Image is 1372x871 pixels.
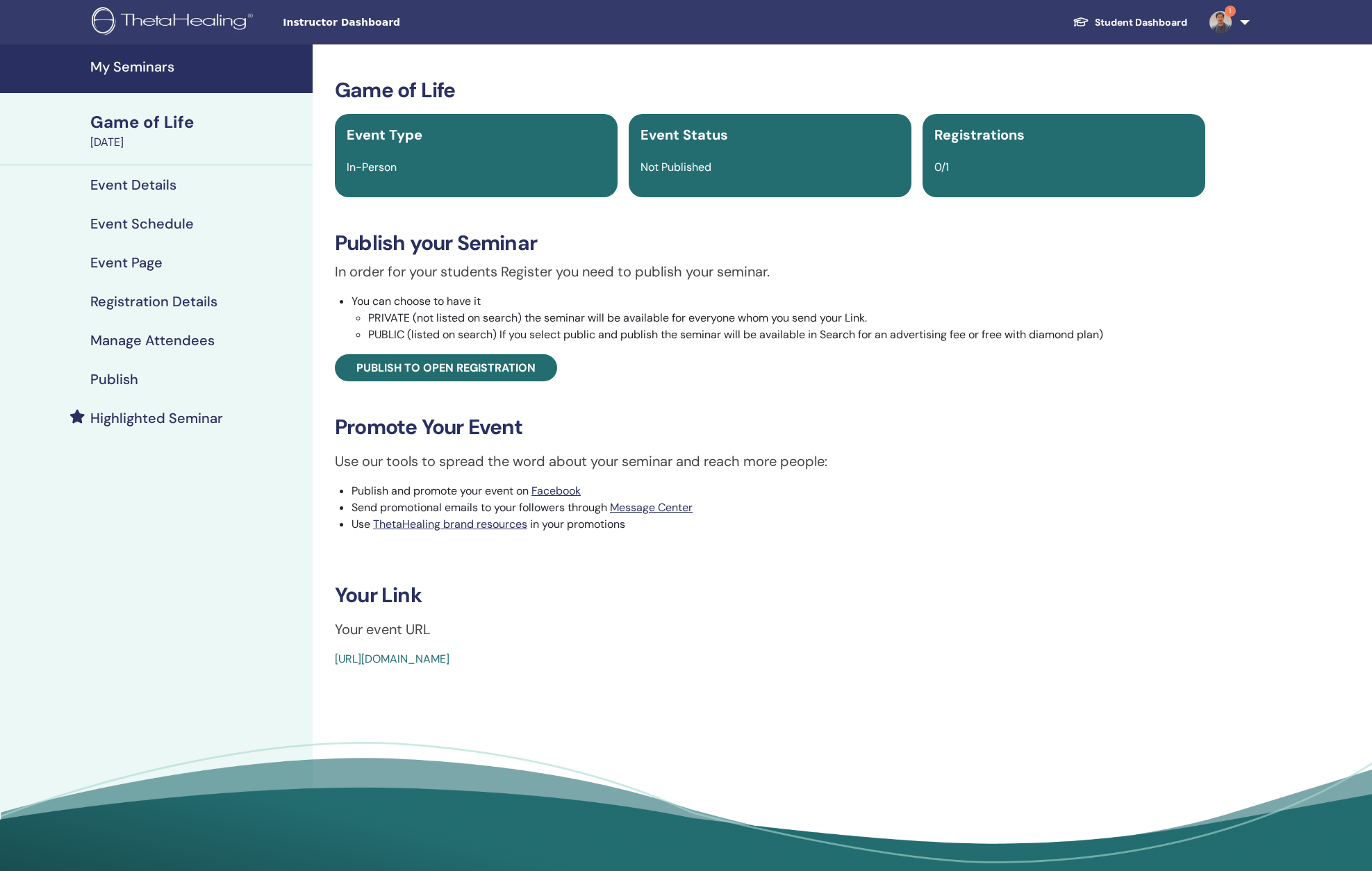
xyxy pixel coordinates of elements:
a: Facebook [531,483,581,498]
img: default.jpg [1209,11,1232,33]
span: Not Published [640,160,711,174]
h4: Event Page [90,254,163,271]
h4: My Seminars [90,58,304,75]
h4: Manage Attendees [90,332,215,349]
div: Game of Life [90,110,304,134]
h3: Publish your Seminar [335,231,1205,256]
p: In order for your students Register you need to publish your seminar. [335,261,1205,282]
p: Use our tools to spread the word about your seminar and reach more people: [335,451,1205,472]
span: Instructor Dashboard [283,15,491,30]
span: 0/1 [934,160,949,174]
span: Publish to open registration [356,360,536,375]
a: Student Dashboard [1061,10,1198,35]
li: PUBLIC (listed on search) If you select public and publish the seminar will be available in Searc... [368,326,1205,343]
li: Send promotional emails to your followers through [352,499,1205,516]
h4: Event Schedule [90,215,194,232]
h3: Your Link [335,583,1205,608]
h3: Promote Your Event [335,415,1205,440]
span: Event Status [640,126,728,144]
div: [DATE] [90,134,304,151]
span: Event Type [347,126,422,144]
h4: Highlighted Seminar [90,410,223,426]
img: graduation-cap-white.svg [1073,16,1089,28]
span: 1 [1225,6,1236,17]
img: logo.png [92,7,258,38]
h3: Game of Life [335,78,1205,103]
p: Your event URL [335,619,1205,640]
li: You can choose to have it [352,293,1205,343]
h4: Publish [90,371,138,388]
span: Registrations [934,126,1025,144]
li: Use in your promotions [352,516,1205,533]
a: ThetaHealing brand resources [373,517,527,531]
a: [URL][DOMAIN_NAME] [335,652,449,666]
li: PRIVATE (not listed on search) the seminar will be available for everyone whom you send your Link. [368,310,1205,326]
h4: Registration Details [90,293,217,310]
a: Game of Life[DATE] [82,110,313,151]
li: Publish and promote your event on [352,483,1205,499]
a: Publish to open registration [335,354,557,381]
a: Message Center [610,500,693,515]
h4: Event Details [90,176,176,193]
span: In-Person [347,160,397,174]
